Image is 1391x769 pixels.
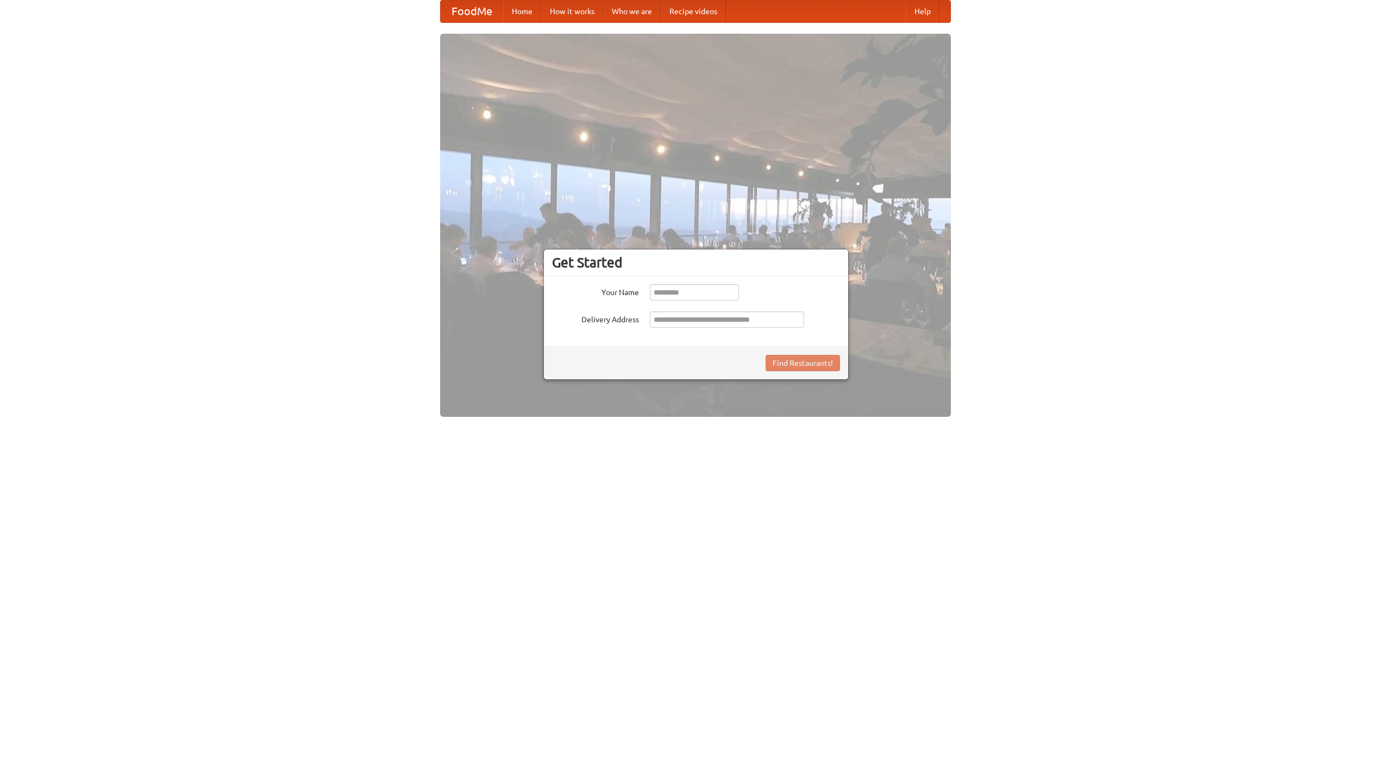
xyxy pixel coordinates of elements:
a: Help [906,1,939,22]
label: Delivery Address [552,311,639,325]
a: Home [503,1,541,22]
h3: Get Started [552,254,840,271]
a: Who we are [603,1,661,22]
a: FoodMe [441,1,503,22]
button: Find Restaurants! [766,355,840,371]
label: Your Name [552,284,639,298]
a: How it works [541,1,603,22]
a: Recipe videos [661,1,726,22]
